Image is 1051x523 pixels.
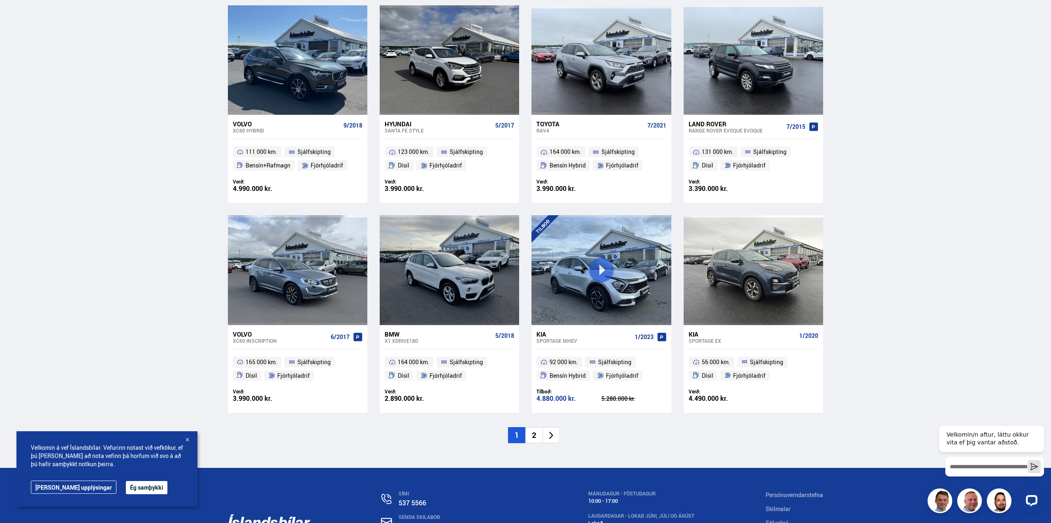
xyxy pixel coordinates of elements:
div: Verð: [536,179,601,185]
span: 56 000 km. [702,357,730,367]
span: Fjórhjóladrif [606,371,638,381]
span: 5/2017 [495,122,514,129]
div: Range Rover Evoque EVOQUE [689,128,783,133]
div: 4.880.000 kr. [536,395,601,402]
span: Fjórhjóladrif [429,160,462,170]
a: Kia Sportage MHEV 1/2023 92 000 km. Sjálfskipting Bensín Hybrid Fjórhjóladrif Tilboð: 4.880.000 k... [531,325,671,413]
div: XC60 HYBRID [233,128,340,133]
a: Kia Sportage EX 1/2020 56 000 km. Sjálfskipting Dísil Fjórhjóladrif Verð: 4.490.000 kr. [684,325,823,413]
a: BMW X1 XDRIVE18D 5/2018 164 000 km. Sjálfskipting Dísil Fjórhjóladrif Verð: 2.890.000 kr. [380,325,519,413]
span: 111 000 km. [246,147,277,157]
div: LAUGARDAGAR - Lokað Júni, Júli og Ágúst [588,513,694,519]
span: Sjálfskipting [450,147,483,157]
span: Fjórhjóladrif [733,160,766,170]
a: Volvo XC60 INSCRIPTION 6/2017 165 000 km. Sjálfskipting Dísil Fjórhjóladrif Verð: 3.990.000 kr. [228,325,367,413]
button: Ég samþykki [126,481,167,494]
div: Santa Fe STYLE [385,128,492,133]
div: BMW [385,330,492,338]
span: Sjálfskipting [297,357,331,367]
div: Verð: [689,388,754,395]
div: Verð: [233,388,298,395]
span: 7/2021 [647,122,666,129]
div: Volvo [233,330,327,338]
span: 165 000 km. [246,357,277,367]
span: Sjálfskipting [450,357,483,367]
span: Dísil [398,371,409,381]
div: XC60 INSCRIPTION [233,338,327,344]
div: Hyundai [385,120,492,128]
span: Dísil [246,371,257,381]
div: 3.990.000 kr. [385,185,450,192]
div: Kia [689,330,796,338]
span: 9/2018 [343,122,362,129]
a: Toyota RAV4 7/2021 164 000 km. Sjálfskipting Bensín Hybrid Fjórhjóladrif Verð: 3.990.000 kr. [531,115,671,203]
div: 4.990.000 kr. [233,185,298,192]
span: 7/2015 [787,123,805,130]
div: 10:00 - 17:00 [588,498,694,504]
div: MÁNUDAGUR - FÖSTUDAGUR [588,491,694,497]
div: Volvo [233,120,340,128]
span: Sjálfskipting [753,147,787,157]
div: 3.990.000 kr. [536,185,601,192]
span: Sjálfskipting [601,147,635,157]
span: Dísil [702,371,713,381]
span: 6/2017 [331,334,350,340]
span: 164 000 km. [550,147,581,157]
span: 164 000 km. [398,357,429,367]
span: Bensín Hybrid [550,160,586,170]
div: Kia [536,330,631,338]
span: Fjórhjóladrif [733,371,766,381]
a: Hyundai Santa Fe STYLE 5/2017 123 000 km. Sjálfskipting Dísil Fjórhjóladrif Verð: 3.990.000 kr. [380,115,519,203]
div: Sportage MHEV [536,338,631,344]
a: [PERSON_NAME] upplýsingar [31,481,116,494]
li: 2 [525,427,543,443]
div: Verð: [233,179,298,185]
div: 5.280.000 kr. [601,396,666,402]
iframe: LiveChat chat widget [933,411,1047,519]
div: 3.390.000 kr. [689,185,754,192]
span: Dísil [398,160,409,170]
span: Sjálfskipting [297,147,331,157]
div: 3.990.000 kr. [233,395,298,402]
li: 1 [508,427,525,443]
a: Persónuverndarstefna [766,491,823,499]
div: SENDA SKILABOÐ [399,514,517,520]
span: Sjálfskipting [750,357,783,367]
span: 1/2023 [635,334,654,340]
span: Fjórhjóladrif [277,371,310,381]
div: X1 XDRIVE18D [385,338,492,344]
span: 131 000 km. [702,147,733,157]
div: RAV4 [536,128,644,133]
img: n0V2lOsqF3l1V2iz.svg [381,494,392,504]
div: SÍMI [399,491,517,497]
a: Volvo XC60 HYBRID 9/2018 111 000 km. Sjálfskipting Bensín+Rafmagn Fjórhjóladrif Verð: 4.990.000 kr. [228,115,367,203]
span: Dísil [702,160,713,170]
a: 537 5566 [399,498,426,507]
span: Sjálfskipting [598,357,631,367]
div: 2.890.000 kr. [385,395,450,402]
span: 123 000 km. [398,147,429,157]
a: Skilmalar [766,505,791,513]
a: Land Rover Range Rover Evoque EVOQUE 7/2015 131 000 km. Sjálfskipting Dísil Fjórhjóladrif Verð: 3... [684,115,823,203]
span: Fjórhjóladrif [606,160,638,170]
span: Velkomin á vef Íslandsbílar. Vefurinn notast við vefkökur, ef þú [PERSON_NAME] að nota vefinn þá ... [31,444,183,468]
div: Land Rover [689,120,783,128]
div: Sportage EX [689,338,796,344]
span: Bensín Hybrid [550,371,586,381]
div: 4.490.000 kr. [689,395,754,402]
span: 92 000 km. [550,357,578,367]
span: Bensín+Rafmagn [246,160,290,170]
span: Fjórhjóladrif [311,160,343,170]
div: Verð: [385,388,450,395]
div: Toyota [536,120,644,128]
div: Tilboð: [536,388,601,395]
span: 1/2020 [799,332,818,339]
span: Fjórhjóladrif [429,371,462,381]
div: Verð: [385,179,450,185]
span: 5/2018 [495,332,514,339]
div: Verð: [689,179,754,185]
